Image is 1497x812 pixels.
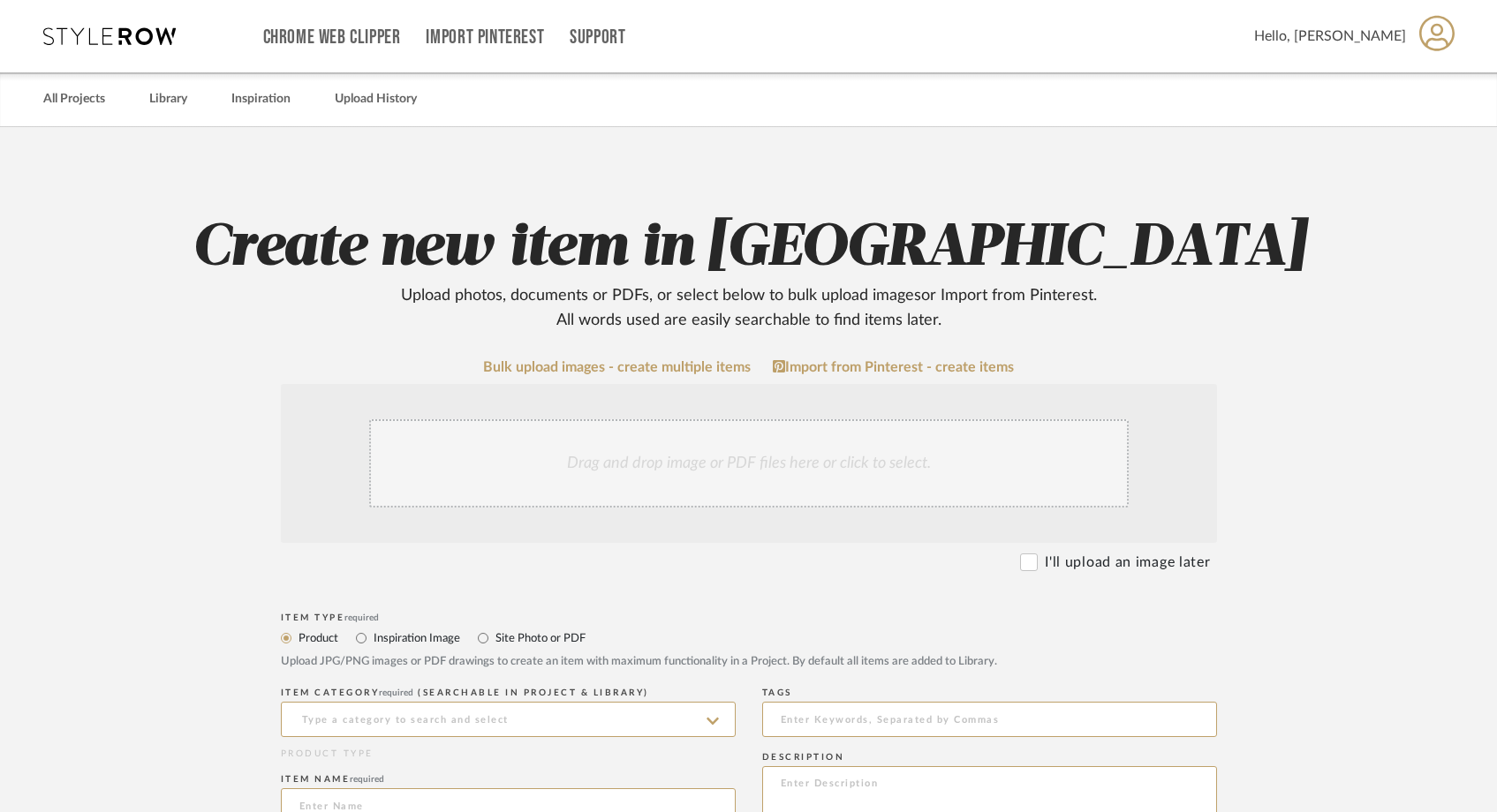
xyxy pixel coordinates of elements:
label: Site Photo or PDF [494,628,586,648]
label: I'll upload an image later [1045,552,1210,573]
div: Item name [281,774,736,785]
div: ITEM CATEGORY [281,688,736,698]
mat-radio-group: Select item type [281,627,1217,649]
input: Type a category to search and select [281,702,736,737]
div: Upload photos, documents or PDFs, or select below to bulk upload images or Import from Pinterest ... [387,283,1111,333]
a: Support [570,30,625,45]
label: Inspiration Image [372,628,460,648]
a: Upload History [335,87,417,111]
div: Tags [762,688,1217,698]
div: PRODUCT TYPE [281,748,736,761]
span: (Searchable in Project & Library) [418,688,649,697]
span: Hello, [PERSON_NAME] [1254,26,1406,47]
a: Chrome Web Clipper [263,30,401,45]
input: Enter Keywords, Separated by Commas [762,702,1217,737]
h2: Create new item in [GEOGRAPHIC_DATA] [186,213,1312,333]
span: required [344,613,379,622]
a: Inspiration [231,87,291,111]
a: Import Pinterest [426,30,544,45]
div: Item Type [281,613,1217,623]
span: required [350,775,384,784]
div: Upload JPG/PNG images or PDF drawings to create an item with maximum functionality in a Project. ... [281,653,1217,671]
a: Bulk upload images - create multiple items [483,360,751,375]
div: Description [762,752,1217,763]
a: All Projects [43,87,105,111]
label: Product [297,628,338,648]
a: Library [149,87,187,111]
span: required [379,688,413,697]
a: Import from Pinterest - create items [773,359,1014,375]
